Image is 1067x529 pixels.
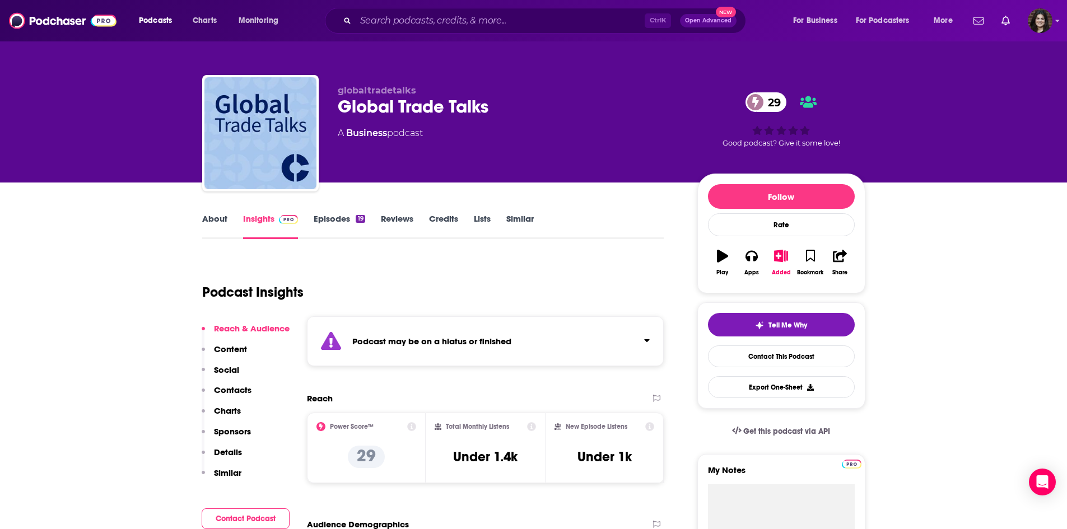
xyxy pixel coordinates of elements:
button: Details [202,447,242,467]
div: 29Good podcast? Give it some love! [697,85,865,155]
p: Details [214,447,242,457]
span: More [934,13,953,29]
button: Sponsors [202,426,251,447]
span: Ctrl K [645,13,671,28]
button: Contacts [202,385,251,405]
img: Global Trade Talks [204,77,316,189]
h2: Power Score™ [330,423,374,430]
img: Podchaser Pro [842,460,861,469]
span: Podcasts [139,13,172,29]
span: New [716,7,736,17]
span: For Business [793,13,837,29]
div: Open Intercom Messenger [1029,469,1056,495]
a: InsightsPodchaser Pro [243,213,299,239]
button: Apps [737,242,766,283]
p: Contacts [214,385,251,395]
p: Similar [214,467,241,478]
a: Lists [474,213,491,239]
a: Contact This Podcast [708,345,855,367]
a: Credits [429,213,458,239]
span: For Podcasters [856,13,910,29]
h3: Under 1.4k [453,448,518,465]
button: open menu [926,12,967,30]
section: Click to expand status details [307,316,664,366]
h2: Total Monthly Listens [446,423,509,430]
button: Content [202,344,247,364]
a: Business [346,128,387,138]
span: Logged in as amandavpr [1028,8,1052,33]
div: Rate [708,213,855,236]
p: Reach & Audience [214,323,290,334]
button: Export One-Sheet [708,376,855,398]
button: Follow [708,184,855,209]
button: Contact Podcast [202,508,290,529]
a: Similar [506,213,534,239]
button: open menu [131,12,187,30]
a: Reviews [381,213,413,239]
span: Monitoring [239,13,278,29]
p: 29 [348,446,385,468]
p: Social [214,364,239,375]
img: Podchaser - Follow, Share and Rate Podcasts [9,10,117,31]
p: Content [214,344,247,354]
p: Sponsors [214,426,251,437]
button: Show profile menu [1028,8,1052,33]
button: open menu [785,12,851,30]
button: tell me why sparkleTell Me Why [708,313,855,336]
button: Share [825,242,854,283]
button: open menu [849,12,926,30]
span: Good podcast? Give it some love! [723,139,840,147]
img: User Profile [1028,8,1052,33]
button: Open AdvancedNew [680,14,737,27]
img: tell me why sparkle [755,321,764,330]
h2: New Episode Listens [566,423,627,430]
div: Search podcasts, credits, & more... [336,8,757,34]
div: 19 [356,215,365,223]
span: Charts [193,13,217,29]
button: open menu [231,12,293,30]
div: Bookmark [797,269,823,276]
button: Reach & Audience [202,323,290,344]
button: Bookmark [796,242,825,283]
span: Open Advanced [685,18,731,24]
span: 29 [757,92,786,112]
button: Play [708,242,737,283]
a: Charts [185,12,223,30]
div: A podcast [338,127,423,140]
p: Charts [214,405,241,416]
a: Pro website [842,458,861,469]
button: Similar [202,467,241,488]
input: Search podcasts, credits, & more... [356,12,645,30]
button: Charts [202,405,241,426]
h1: Podcast Insights [202,284,304,301]
span: globaltradetalks [338,85,416,96]
button: Added [766,242,795,283]
strong: Podcast may be on a hiatus or finished [352,336,511,347]
div: Apps [744,269,759,276]
label: My Notes [708,465,855,484]
div: Share [832,269,847,276]
div: Added [772,269,791,276]
span: Get this podcast via API [743,427,830,436]
a: Episodes19 [314,213,365,239]
span: Tell Me Why [768,321,807,330]
a: 29 [745,92,786,112]
button: Social [202,364,239,385]
a: About [202,213,227,239]
h2: Reach [307,393,333,404]
a: Show notifications dropdown [969,11,988,30]
h3: Under 1k [577,448,632,465]
div: Play [716,269,728,276]
a: Show notifications dropdown [997,11,1014,30]
img: Podchaser Pro [279,215,299,224]
a: Get this podcast via API [723,418,840,445]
